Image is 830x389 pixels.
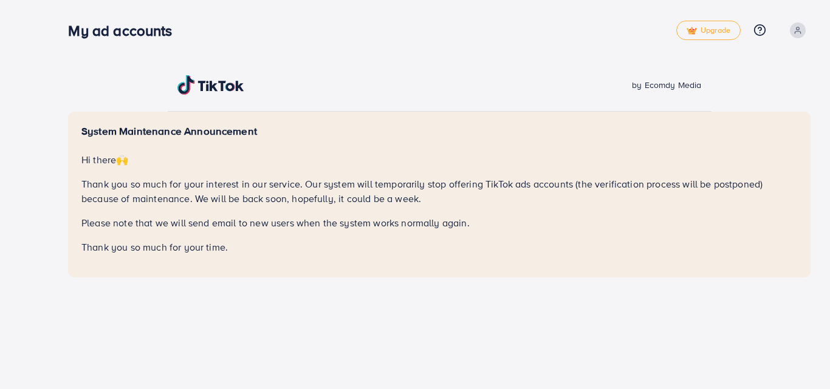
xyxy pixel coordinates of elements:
[177,75,244,95] img: TikTok
[687,26,730,35] span: Upgrade
[81,215,797,230] p: Please note that we will send email to new users when the system works normally again.
[116,153,128,166] span: 🙌
[687,27,697,35] img: tick
[676,21,741,40] a: tickUpgrade
[632,79,701,91] span: by Ecomdy Media
[81,125,797,138] h5: System Maintenance Announcement
[81,177,797,206] p: Thank you so much for your interest in our service. Our system will temporarily stop offering Tik...
[81,152,797,167] p: Hi there
[81,240,797,254] p: Thank you so much for your time.
[68,22,182,39] h3: My ad accounts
